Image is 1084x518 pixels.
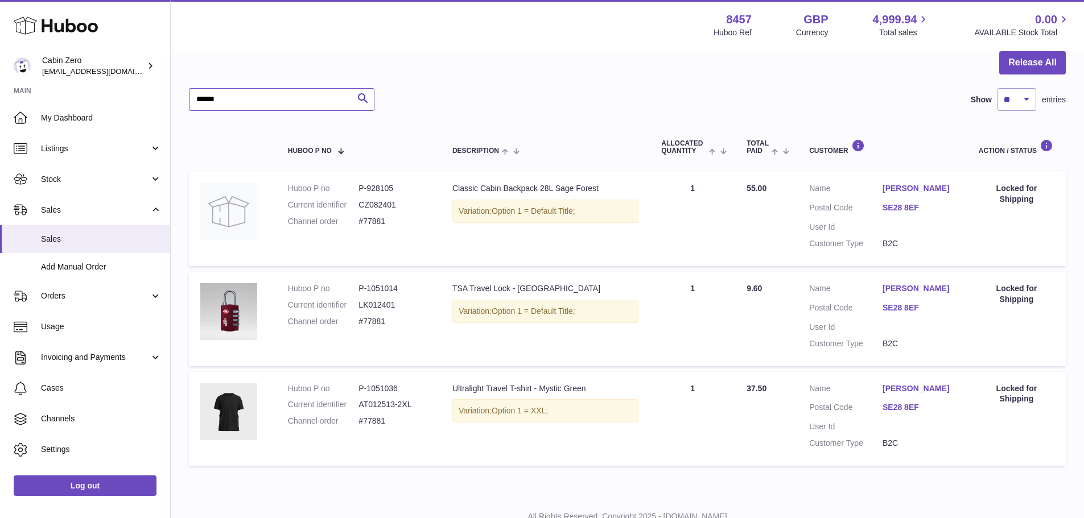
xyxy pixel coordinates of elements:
[809,338,883,349] dt: Customer Type
[883,402,956,413] a: SE28 8EF
[747,384,766,393] span: 37.50
[809,283,883,297] dt: Name
[726,12,752,27] strong: 8457
[452,147,499,155] span: Description
[288,200,359,210] dt: Current identifier
[358,300,430,310] dd: LK012401
[452,283,638,294] div: TSA Travel Lock - [GEOGRAPHIC_DATA]
[42,67,167,76] span: [EMAIL_ADDRESS][DOMAIN_NAME]
[650,272,735,366] td: 1
[288,300,359,310] dt: Current identifier
[979,383,1054,405] div: Locked for Shipping
[492,206,575,216] span: Option 1 = Default Title;
[873,12,917,27] span: 4,999.94
[747,140,769,155] span: Total paid
[803,12,828,27] strong: GBP
[41,113,162,123] span: My Dashboard
[747,284,762,293] span: 9.60
[1042,94,1066,105] span: entries
[200,183,257,240] img: no-photo.jpg
[41,413,162,424] span: Channels
[41,205,150,216] span: Sales
[879,27,930,38] span: Total sales
[358,316,430,327] dd: #77881
[200,383,257,440] img: TSHIRT_SIZE_L_Model_54_Absolute_Black_FRONT_625b863b-96a3-4dae-8d57-ce1dd6bc42fe.jpg
[883,383,956,394] a: [PERSON_NAME]
[41,321,162,332] span: Usage
[979,139,1054,155] div: Action / Status
[358,416,430,426] dd: #77881
[14,475,156,496] a: Log out
[979,183,1054,205] div: Locked for Shipping
[971,94,992,105] label: Show
[41,174,150,185] span: Stock
[41,352,150,363] span: Invoicing and Payments
[809,183,883,197] dt: Name
[873,12,930,38] a: 4,999.94 Total sales
[288,283,359,294] dt: Huboo P no
[809,139,956,155] div: Customer
[883,438,956,449] dd: B2C
[452,183,638,194] div: Classic Cabin Backpack 28L Sage Forest
[358,399,430,410] dd: AT012513-2XL
[809,222,883,233] dt: User Id
[714,27,752,38] div: Huboo Ref
[650,172,735,266] td: 1
[358,183,430,194] dd: P-928105
[288,383,359,394] dt: Huboo P no
[883,302,956,313] a: SE28 8EF
[809,402,883,416] dt: Postal Code
[358,200,430,210] dd: CZ082401
[288,399,359,410] dt: Current identifier
[452,200,638,223] div: Variation:
[809,202,883,216] dt: Postal Code
[42,55,145,77] div: Cabin Zero
[288,316,359,327] dt: Channel order
[41,262,162,272] span: Add Manual Order
[1035,12,1057,27] span: 0.00
[883,338,956,349] dd: B2C
[41,143,150,154] span: Listings
[883,183,956,194] a: [PERSON_NAME]
[809,383,883,397] dt: Name
[41,444,162,455] span: Settings
[883,238,956,249] dd: B2C
[358,216,430,227] dd: #77881
[200,283,257,340] img: MIAMI_MAGENTA0001_e20a3c7a-df0d-419b-977b-6383afd7144e.webp
[809,322,883,333] dt: User Id
[796,27,829,38] div: Currency
[358,283,430,294] dd: P-1051014
[492,406,548,415] span: Option 1 = XXL;
[358,383,430,394] dd: P-1051036
[809,238,883,249] dt: Customer Type
[809,421,883,432] dt: User Id
[452,300,638,323] div: Variation:
[883,283,956,294] a: [PERSON_NAME]
[661,140,706,155] span: ALLOCATED Quantity
[14,57,31,74] img: internalAdmin-8457@internal.huboo.com
[747,184,766,193] span: 55.00
[288,183,359,194] dt: Huboo P no
[452,399,638,422] div: Variation:
[41,291,150,301] span: Orders
[809,438,883,449] dt: Customer Type
[883,202,956,213] a: SE28 8EF
[979,283,1054,305] div: Locked for Shipping
[974,27,1070,38] span: AVAILABLE Stock Total
[452,383,638,394] div: Ultralight Travel T-shirt - Mystic Green
[288,147,332,155] span: Huboo P no
[288,216,359,227] dt: Channel order
[41,383,162,393] span: Cases
[974,12,1070,38] a: 0.00 AVAILABLE Stock Total
[492,306,575,316] span: Option 1 = Default Title;
[650,372,735,466] td: 1
[288,416,359,426] dt: Channel order
[41,234,162,245] span: Sales
[809,302,883,316] dt: Postal Code
[999,51,1066,74] button: Release All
